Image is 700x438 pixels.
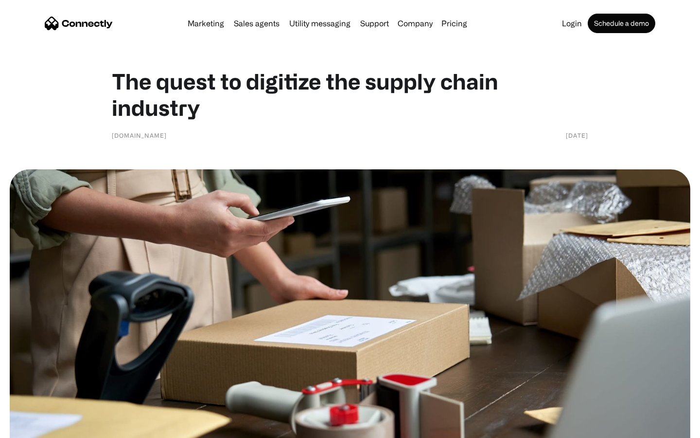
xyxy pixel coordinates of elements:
[112,68,588,121] h1: The quest to digitize the supply chain industry
[398,17,433,30] div: Company
[285,19,354,27] a: Utility messaging
[10,421,58,435] aside: Language selected: English
[437,19,471,27] a: Pricing
[230,19,283,27] a: Sales agents
[588,14,655,33] a: Schedule a demo
[356,19,393,27] a: Support
[184,19,228,27] a: Marketing
[19,421,58,435] ul: Language list
[566,130,588,140] div: [DATE]
[112,130,167,140] div: [DOMAIN_NAME]
[558,19,586,27] a: Login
